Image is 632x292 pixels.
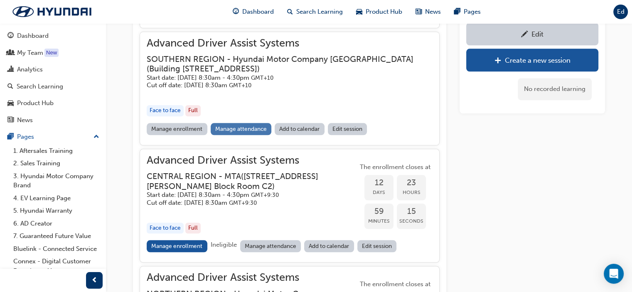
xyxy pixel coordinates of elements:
[3,62,103,77] a: Analytics
[3,27,103,129] button: DashboardMy TeamAnalyticsSearch LearningProduct HubNews
[466,49,598,71] a: Create a new session
[147,273,358,282] span: Advanced Driver Assist Systems
[185,105,201,116] div: Full
[397,216,426,226] span: Seconds
[93,132,99,142] span: up-icon
[613,5,628,19] button: Ed
[364,178,393,188] span: 12
[409,3,448,20] a: news-iconNews
[147,74,419,82] h5: Start date: [DATE] 8:30am - 4:30pm
[147,54,419,74] h3: SOUTHERN REGION - Hyundai Motor Company [GEOGRAPHIC_DATA] ( Building [STREET_ADDRESS] )
[358,280,433,289] span: The enrollment closes at
[10,217,103,230] a: 6. AD Creator
[364,216,393,226] span: Minutes
[464,7,481,17] span: Pages
[3,79,103,94] a: Search Learning
[3,113,103,128] a: News
[10,255,103,277] a: Connex - Digital Customer Experience Management
[357,240,397,252] a: Edit session
[226,3,280,20] a: guage-iconDashboard
[147,156,358,165] span: Advanced Driver Assist Systems
[397,188,426,197] span: Hours
[185,223,201,234] div: Full
[364,188,393,197] span: Days
[10,192,103,205] a: 4. EV Learning Page
[328,123,367,135] a: Edit session
[10,157,103,170] a: 2. Sales Training
[7,66,14,74] span: chart-icon
[251,74,273,81] span: Australian Eastern Standard Time GMT+10
[3,129,103,145] button: Pages
[425,7,441,17] span: News
[280,3,349,20] a: search-iconSearch Learning
[17,82,63,91] div: Search Learning
[304,240,354,252] a: Add to calendar
[147,191,344,199] h5: Start date: [DATE] 8:30am - 4:30pm
[229,199,257,206] span: Australian Central Standard Time GMT+9:30
[17,48,43,58] div: My Team
[448,3,487,20] a: pages-iconPages
[229,82,251,89] span: Australian Eastern Standard Time GMT+10
[7,100,14,107] span: car-icon
[364,207,393,216] span: 59
[233,7,239,17] span: guage-icon
[147,240,207,252] a: Manage enrollment
[10,230,103,243] a: 7. Guaranteed Future Value
[147,105,184,116] div: Face to face
[7,133,14,141] span: pages-icon
[604,264,624,284] div: Open Intercom Messenger
[7,117,14,124] span: news-icon
[366,7,402,17] span: Product Hub
[397,207,426,216] span: 15
[397,178,426,188] span: 23
[358,162,433,172] span: The enrollment closes at
[17,31,49,41] div: Dashboard
[17,65,43,74] div: Analytics
[7,49,14,57] span: people-icon
[44,49,59,57] div: Tooltip anchor
[147,156,433,255] button: Advanced Driver Assist SystemsCENTRAL REGION - MTA([STREET_ADDRESS][PERSON_NAME] Block Room C2)St...
[356,7,362,17] span: car-icon
[3,96,103,111] a: Product Hub
[7,83,13,91] span: search-icon
[505,56,571,64] div: Create a new session
[531,30,543,38] div: Edit
[518,78,592,100] div: No recorded learning
[147,223,184,234] div: Face to face
[17,98,54,108] div: Product Hub
[296,7,343,17] span: Search Learning
[416,7,422,17] span: news-icon
[147,172,344,191] h3: CENTRAL REGION - MTA ( [STREET_ADDRESS][PERSON_NAME] Block Room C2 )
[454,7,460,17] span: pages-icon
[147,123,207,135] a: Manage enrollment
[17,132,34,142] div: Pages
[251,191,279,199] span: Australian Central Standard Time GMT+9:30
[349,3,409,20] a: car-iconProduct Hub
[494,57,502,65] span: plus-icon
[147,199,344,207] h5: Cut off date: [DATE] 8:30am
[91,275,98,286] span: prev-icon
[211,241,237,248] span: Ineligible
[147,39,433,48] span: Advanced Driver Assist Systems
[275,123,325,135] a: Add to calendar
[7,32,14,40] span: guage-icon
[211,123,272,135] a: Manage attendance
[147,39,433,138] button: Advanced Driver Assist SystemsSOUTHERN REGION - Hyundai Motor Company [GEOGRAPHIC_DATA](Building ...
[10,243,103,255] a: Bluelink - Connected Service
[3,45,103,61] a: My Team
[287,7,293,17] span: search-icon
[240,240,301,252] a: Manage attendance
[242,7,274,17] span: Dashboard
[521,31,528,39] span: pencil-icon
[4,3,100,20] img: Trak
[10,145,103,157] a: 1. Aftersales Training
[617,7,625,17] span: Ed
[466,22,598,45] a: Edit
[10,204,103,217] a: 5. Hyundai Warranty
[3,28,103,44] a: Dashboard
[10,170,103,192] a: 3. Hyundai Motor Company Brand
[17,115,33,125] div: News
[147,81,419,89] h5: Cut off date: [DATE] 8:30am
